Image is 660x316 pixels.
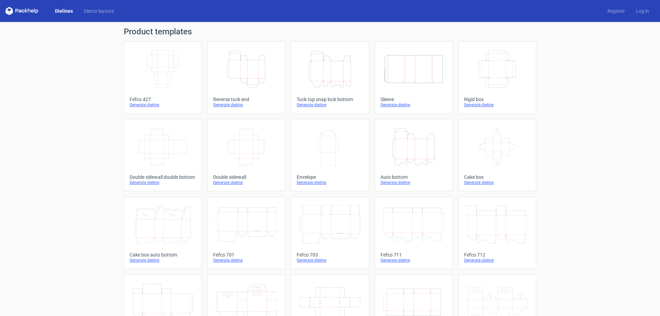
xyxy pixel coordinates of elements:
[291,41,369,113] a: Tuck top snap lock bottomGenerate dieline
[124,119,202,191] a: Double sidewall double bottomGenerate dieline
[297,102,363,108] div: Generate dieline
[130,258,196,263] div: Generate dieline
[464,252,530,258] div: Fefco 712
[130,174,196,180] div: Double sidewall double bottom
[78,8,120,14] a: Diecut layouts
[297,180,363,185] div: Generate dieline
[464,102,530,108] div: Generate dieline
[375,41,453,113] a: SleeveGenerate dieline
[213,97,279,102] div: Reverse tuck end
[297,97,363,102] div: Tuck top snap lock bottom
[381,174,447,180] div: Auto bottom
[458,119,536,191] a: Cake boxGenerate dieline
[381,180,447,185] div: Generate dieline
[213,258,279,263] div: Generate dieline
[458,197,536,269] a: Fefco 712Generate dieline
[381,97,447,102] div: Sleeve
[458,41,536,113] a: Rigid boxGenerate dieline
[375,119,453,191] a: Auto bottomGenerate dieline
[464,97,530,102] div: Rigid box
[130,252,196,258] div: Cake box auto bottom
[124,41,202,113] a: Fefco 427Generate dieline
[464,180,530,185] div: Generate dieline
[49,8,78,14] a: Dielines
[381,258,447,263] div: Generate dieline
[213,174,279,180] div: Double sidewall
[464,174,530,180] div: Cake box
[297,252,363,258] div: Fefco 703
[213,102,279,108] div: Generate dieline
[207,197,285,269] a: Fefco 701Generate dieline
[381,102,447,108] div: Generate dieline
[291,197,369,269] a: Fefco 703Generate dieline
[630,8,654,14] a: Log in
[130,97,196,102] div: Fefco 427
[130,102,196,108] div: Generate dieline
[291,119,369,191] a: EnvelopeGenerate dieline
[602,8,630,14] a: Register
[297,174,363,180] div: Envelope
[207,41,285,113] a: Reverse tuck endGenerate dieline
[207,119,285,191] a: Double sidewallGenerate dieline
[464,258,530,263] div: Generate dieline
[213,180,279,185] div: Generate dieline
[124,197,202,269] a: Cake box auto bottomGenerate dieline
[213,252,279,258] div: Fefco 701
[130,180,196,185] div: Generate dieline
[375,197,453,269] a: Fefco 711Generate dieline
[297,258,363,263] div: Generate dieline
[124,28,536,36] h1: Product templates
[381,252,447,258] div: Fefco 711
